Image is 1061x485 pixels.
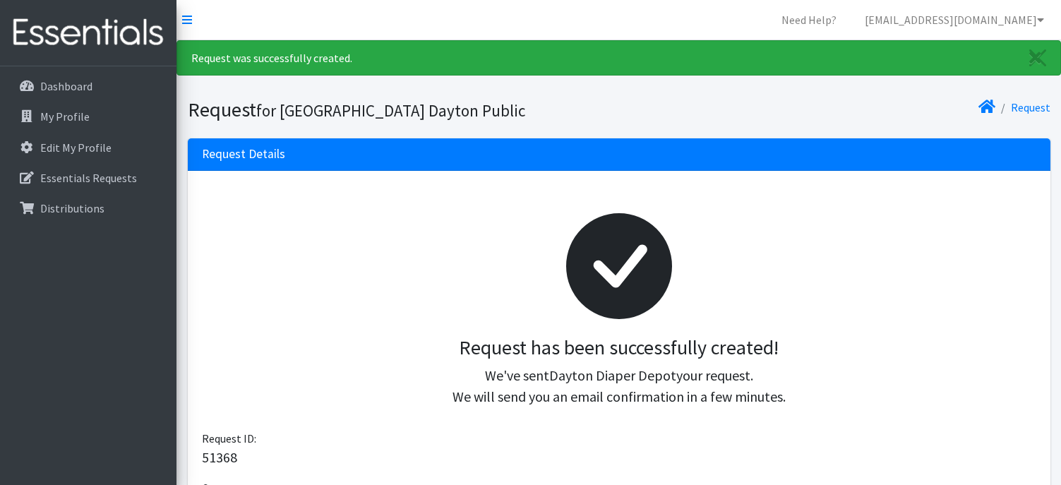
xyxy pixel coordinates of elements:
[770,6,848,34] a: Need Help?
[853,6,1055,34] a: [EMAIL_ADDRESS][DOMAIN_NAME]
[6,72,171,100] a: Dashboard
[40,79,92,93] p: Dashboard
[6,194,171,222] a: Distributions
[6,102,171,131] a: My Profile
[6,9,171,56] img: HumanEssentials
[40,109,90,124] p: My Profile
[6,164,171,192] a: Essentials Requests
[1015,41,1060,75] a: Close
[40,140,112,155] p: Edit My Profile
[40,171,137,185] p: Essentials Requests
[40,201,104,215] p: Distributions
[6,133,171,162] a: Edit My Profile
